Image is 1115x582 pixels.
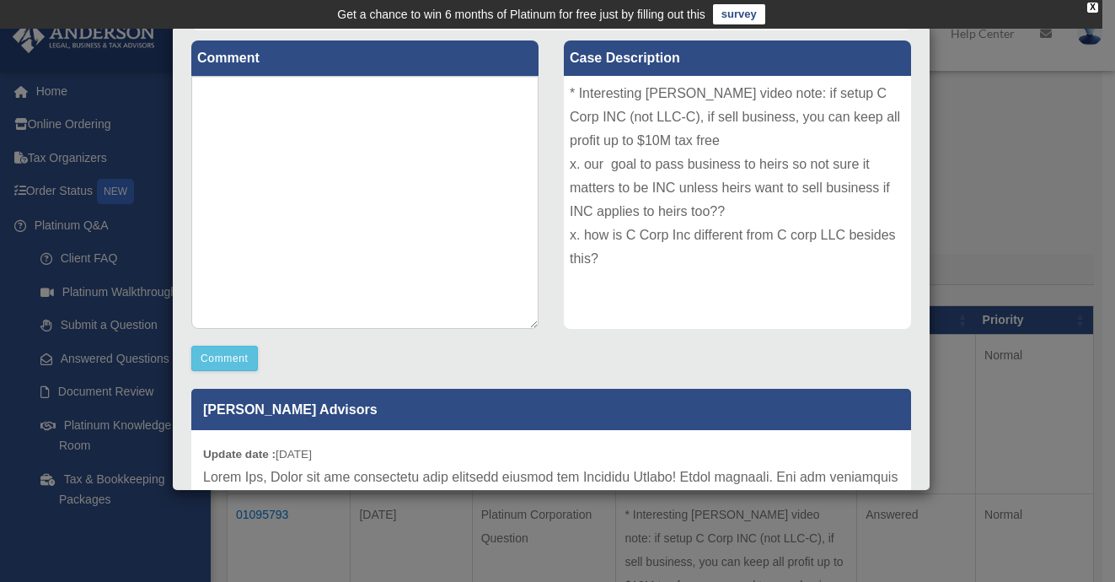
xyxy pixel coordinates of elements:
div: close [1087,3,1098,13]
a: survey [713,4,765,24]
b: Update date : [203,448,276,461]
label: Case Description [564,40,911,76]
div: * Interesting [PERSON_NAME] video note: if setup C Corp INC (not LLC-C), if sell business, you ca... [564,76,911,329]
small: [DATE] [203,448,312,461]
label: Comment [191,40,539,76]
p: [PERSON_NAME] Advisors [191,389,911,430]
div: Get a chance to win 6 months of Platinum for free just by filling out this [337,4,705,24]
button: Comment [191,346,258,371]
